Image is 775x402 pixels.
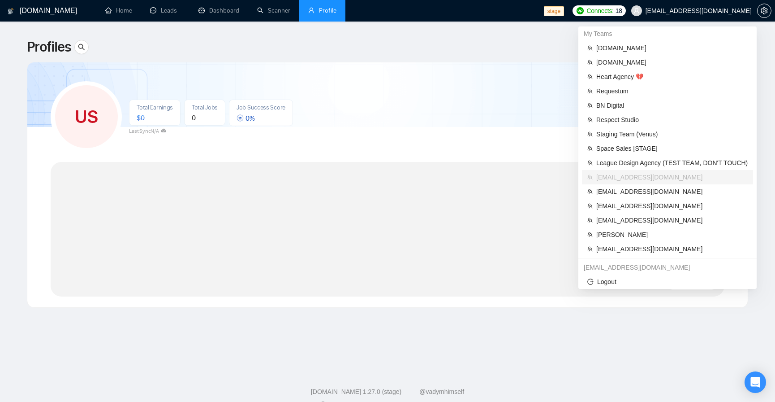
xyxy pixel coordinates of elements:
span: League Design Agency (TEST TEAM, DON'T TOUCH) [596,158,748,168]
img: upwork-logo.png [577,7,584,14]
span: Profile [319,7,336,14]
a: dashboardDashboard [198,7,239,14]
span: team [587,146,593,151]
button: setting [757,4,771,18]
span: [EMAIL_ADDRESS][DOMAIN_NAME] [596,244,748,254]
span: team [587,189,593,194]
span: team [587,246,593,252]
span: user [308,7,314,13]
span: Requestum [596,86,748,96]
span: [PERSON_NAME] [596,230,748,240]
a: [DOMAIN_NAME] 1.27.0 (stage) [311,388,401,395]
span: team [587,103,593,108]
a: messageLeads [150,7,181,14]
span: Last Sync N/A [129,128,166,134]
span: Total Earnings [137,104,173,111]
a: homeHome [105,7,132,14]
div: US [55,85,118,148]
span: team [587,203,593,209]
span: Space Sales [STAGE] [596,144,748,153]
span: search [75,44,88,51]
span: [DOMAIN_NAME] [596,57,748,67]
span: team [587,45,593,51]
span: team [587,218,593,223]
span: Job Success Score [237,104,285,111]
span: Staging Team (Venus) [596,129,748,139]
div: arief.rahman@gigradar.io [578,260,757,275]
a: @vadymhimself [419,388,464,395]
span: [EMAIL_ADDRESS][DOMAIN_NAME] [596,172,748,182]
span: team [587,175,593,180]
span: setting [758,7,771,14]
span: Logout [587,277,748,287]
span: logout [587,279,594,285]
span: $ 0 [137,114,144,122]
span: Profiles [27,36,71,58]
span: team [587,131,593,137]
span: user [633,8,640,14]
div: My Teams [578,26,757,41]
span: 18 [616,6,622,16]
img: logo [8,4,14,18]
span: [EMAIL_ADDRESS][DOMAIN_NAME] [596,187,748,197]
span: Respect Studio [596,115,748,125]
span: team [587,117,593,122]
span: team [587,88,593,94]
span: Total Jobs [192,104,218,111]
span: Heart Agency 💔 [596,72,748,82]
button: search [74,40,89,54]
span: 0 [192,114,196,122]
span: team [587,160,593,166]
span: stage [544,6,564,16]
span: Connects: [586,6,613,16]
span: team [587,60,593,65]
div: Open Intercom Messenger [745,371,766,393]
span: team [587,232,593,237]
span: 0 % [237,114,254,122]
span: team [587,74,593,79]
span: [DOMAIN_NAME] [596,43,748,53]
span: BN Digital [596,100,748,110]
a: searchScanner [257,7,290,14]
span: [EMAIL_ADDRESS][DOMAIN_NAME] [596,215,748,225]
span: [EMAIL_ADDRESS][DOMAIN_NAME] [596,201,748,211]
a: setting [757,7,771,14]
